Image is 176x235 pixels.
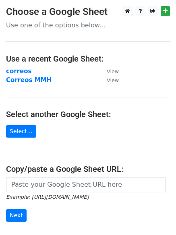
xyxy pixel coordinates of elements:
small: Example: [URL][DOMAIN_NAME] [6,194,89,200]
h4: Use a recent Google Sheet: [6,54,170,64]
p: Use one of the options below... [6,21,170,29]
h4: Copy/paste a Google Sheet URL: [6,164,170,174]
h4: Select another Google Sheet: [6,109,170,119]
small: View [107,77,119,83]
input: Next [6,209,27,222]
a: Correos MMH [6,76,52,84]
a: correos [6,68,31,75]
a: Select... [6,125,36,138]
input: Paste your Google Sheet URL here [6,177,166,192]
a: View [99,76,119,84]
h3: Choose a Google Sheet [6,6,170,18]
a: View [99,68,119,75]
small: View [107,68,119,74]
